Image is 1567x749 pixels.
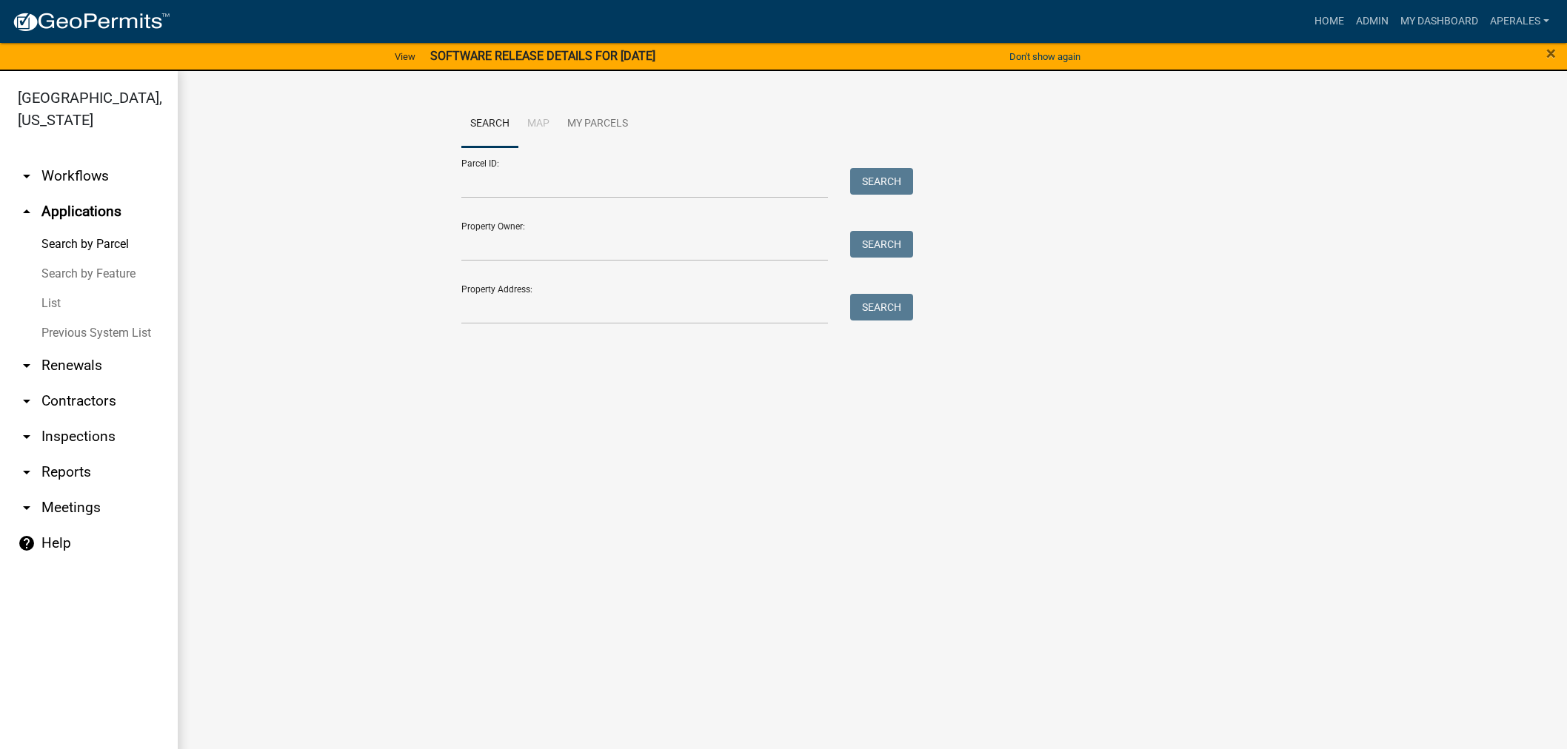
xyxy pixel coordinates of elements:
[18,392,36,410] i: arrow_drop_down
[850,294,913,320] button: Search
[1003,44,1086,69] button: Don't show again
[18,499,36,517] i: arrow_drop_down
[1309,7,1350,36] a: Home
[1394,7,1484,36] a: My Dashboard
[18,534,36,552] i: help
[18,463,36,481] i: arrow_drop_down
[1546,44,1556,62] button: Close
[1484,7,1555,36] a: aperales
[850,231,913,258] button: Search
[18,357,36,374] i: arrow_drop_down
[1546,43,1556,64] span: ×
[18,203,36,221] i: arrow_drop_up
[461,101,518,148] a: Search
[18,428,36,446] i: arrow_drop_down
[18,167,36,185] i: arrow_drop_down
[389,44,421,69] a: View
[558,101,637,148] a: My Parcels
[850,168,913,195] button: Search
[1350,7,1394,36] a: Admin
[430,49,655,63] strong: SOFTWARE RELEASE DETAILS FOR [DATE]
